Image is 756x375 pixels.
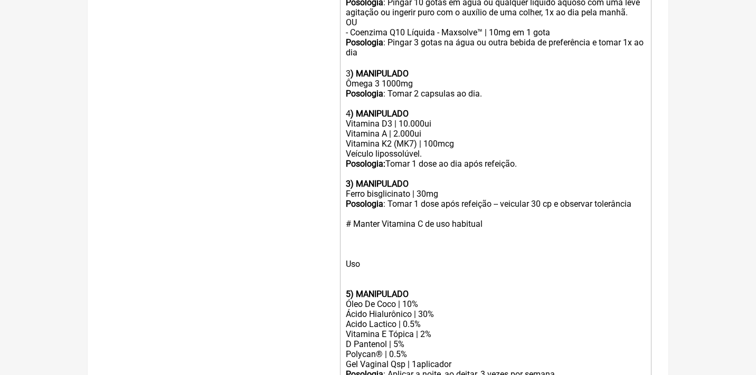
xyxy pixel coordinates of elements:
[346,109,646,119] div: 4
[346,329,646,339] div: Vitamina E Tópica | 2%
[346,89,383,99] strong: Posologia
[346,119,646,129] div: Vitamina D3 | 10.000ui
[346,69,646,79] div: 3
[346,139,646,159] div: Vitamina K2 (MK7) | 100mcg Veículo lipossolúvel.
[346,299,646,309] div: Óleo De Coco | 10%
[346,89,646,99] div: : Tomar 2 capsulas ao dia.
[346,37,646,59] div: : Pingar 3 gotas na água ou outra bebida de preferência e tomar 1x ao dia ㅤ
[346,159,385,169] strong: Posologia:
[346,289,409,299] strong: 5) MANIPULADO
[346,179,409,189] strong: 3) MANIPULADO
[346,37,383,47] strong: Posologia
[346,359,646,369] div: Gel Vaginal Qsp | 1aplicador
[346,319,646,329] div: Acido Lactico | 0.5%
[346,309,646,319] div: Ácido Hialurônico | 30%
[346,199,646,209] div: : Tomar 1 dose após refeição -- veicular 30 cp e observar tolerância
[346,189,646,199] div: Ferro bisglicinato | 30mg
[346,349,646,359] div: Polycan® | 0.5%
[346,159,646,169] div: Tomar 1 dose ao dia após refeição.
[346,219,646,269] div: # Manter Vitamina C de uso habitual Uso
[351,109,409,119] strong: ) MANIPULADO
[346,339,646,349] div: D Pantenol | 5%
[346,129,646,139] div: Vitamina A | 2.000ui
[351,69,409,79] strong: ) MANIPULADO
[346,199,383,209] strong: Posologia
[346,79,646,89] div: Ômega 3 1000mg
